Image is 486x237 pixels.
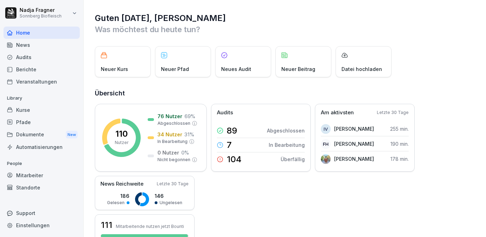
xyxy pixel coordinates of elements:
[269,141,305,149] p: In Bearbeitung
[157,149,179,156] p: 0 Nutzer
[221,65,251,73] p: Neues Audit
[3,169,80,181] a: Mitarbeiter
[227,127,237,135] p: 89
[116,224,184,229] p: Mitarbeitende nutzen jetzt Bounti
[160,200,182,206] p: Ungelesen
[184,131,194,138] p: 31 %
[3,93,80,104] p: Library
[157,120,190,127] p: Abgeschlossen
[377,109,409,116] p: Letzte 30 Tage
[157,181,189,187] p: Letzte 30 Tage
[217,109,233,117] p: Audits
[3,51,80,63] a: Audits
[321,154,331,164] img: il98eorql7o7ex2964xnzhyp.png
[100,180,143,188] p: News Reichweite
[3,128,80,141] div: Dokumente
[155,192,182,200] p: 146
[227,141,232,149] p: 7
[181,149,189,156] p: 0 %
[107,192,129,200] p: 186
[3,141,80,153] a: Automatisierungen
[341,65,382,73] p: Datei hochladen
[3,158,80,169] p: People
[3,207,80,219] div: Support
[157,138,188,145] p: In Bearbeitung
[321,139,331,149] div: FH
[390,140,409,148] p: 190 min.
[334,125,374,132] p: [PERSON_NAME]
[66,131,78,139] div: New
[3,76,80,88] a: Veranstaltungen
[101,219,112,231] h3: 111
[157,113,182,120] p: 76 Nutzer
[3,27,80,39] a: Home
[3,39,80,51] a: News
[3,63,80,76] a: Berichte
[3,116,80,128] a: Pfade
[281,156,305,163] p: Überfällig
[390,125,409,132] p: 255 min.
[267,127,305,134] p: Abgeschlossen
[321,124,331,134] div: IV
[157,157,190,163] p: Nicht begonnen
[115,130,128,138] p: 110
[184,113,195,120] p: 69 %
[321,109,354,117] p: Am aktivsten
[390,155,409,163] p: 178 min.
[334,155,374,163] p: [PERSON_NAME]
[107,200,125,206] p: Gelesen
[157,131,182,138] p: 34 Nutzer
[161,65,189,73] p: Neuer Pfad
[3,128,80,141] a: DokumenteNew
[95,88,476,98] h2: Übersicht
[281,65,315,73] p: Neuer Beitrag
[95,13,476,24] h1: Guten [DATE], [PERSON_NAME]
[3,219,80,231] a: Einstellungen
[3,104,80,116] a: Kurse
[334,140,374,148] p: [PERSON_NAME]
[115,139,128,146] p: Nutzer
[20,7,62,13] p: Nadja Fragner
[20,14,62,19] p: Sonnberg Biofleisch
[227,155,241,164] p: 104
[95,24,476,35] p: Was möchtest du heute tun?
[101,65,128,73] p: Neuer Kurs
[3,181,80,194] a: Standorte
